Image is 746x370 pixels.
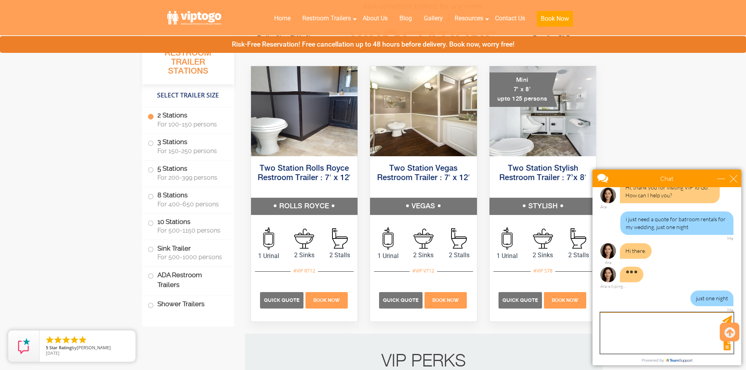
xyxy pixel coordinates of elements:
h5: ROLLS ROYCE [251,198,358,215]
span: 2 Sinks [286,251,322,260]
button: Book Now [537,11,573,27]
span: For 500-1000 persons [157,253,225,261]
img: an icon of stall [571,228,586,249]
label: Sink Trailer [148,240,229,264]
li:  [78,335,87,345]
span: 2 Stalls [441,251,477,260]
a: Resources [449,10,489,27]
span: 1 Urinal [251,251,287,261]
span: [PERSON_NAME] [77,345,111,350]
h5: VEGAS [370,198,477,215]
h3: All Portable Restroom Trailer Stations [142,37,234,84]
a: Contact Us [489,10,531,27]
img: an icon of sink [533,229,553,249]
a: Two Station Stylish Restroom Trailer : 7’x 8′ [499,164,586,182]
span: Quick Quote [264,297,300,303]
span: For 150-250 persons [157,147,225,155]
span: For 400-650 persons [157,200,225,208]
a: Two Station Rolls Royce Restroom Trailer : 7′ x 12′ [258,164,350,182]
a: Quick Quote [379,296,424,303]
span: by [46,345,129,351]
li:  [53,335,63,345]
label: 5 Stations [148,161,229,185]
a: Two Station Vegas Restroom Trailer : 7′ x 12′ [377,164,470,182]
a: Book Now [304,296,349,303]
span: [DATE] [46,350,60,356]
span: Quick Quote [502,297,538,303]
span: Star Rating [49,345,72,350]
span: 2 Sinks [525,251,561,260]
img: an icon of stall [451,228,467,249]
span: 1 Urinal [490,251,525,261]
span: 2 Stalls [561,251,596,260]
img: Side view of two station restroom trailer with separate doors for males and females [251,66,358,156]
iframe: Live Chat Box [588,165,746,370]
label: 3 Stations [148,134,229,158]
label: ADA Restroom Trailers [148,267,229,293]
img: an icon of stall [332,228,348,249]
li:  [45,335,54,345]
span: Book Now [552,298,578,303]
a: Book Now [543,296,587,303]
li:  [61,335,71,345]
span: For 200-399 persons [157,174,225,181]
span: For 500-1150 persons [157,227,225,234]
label: 10 Stations [148,214,229,238]
h4: Select Trailer Size [142,88,234,103]
h5: STYLISH [490,198,596,215]
img: an icon of urinal [263,227,274,249]
span: Quick Quote [383,297,419,303]
img: A mini restroom trailer with two separate stations and separate doors for males and females [490,66,596,156]
img: Side view of two station restroom trailer with separate doors for males and females [370,66,477,156]
div: Mini 7' x 8' upto 125 persons [490,72,557,107]
span: 1 Urinal [370,251,406,261]
img: an icon of urinal [383,227,394,249]
a: Quick Quote [499,296,543,303]
a: Quick Quote [260,296,305,303]
div: #VIP V712 [410,266,437,276]
span: For 100-150 persons [157,121,225,128]
li:  [70,335,79,345]
img: an icon of sink [414,229,434,249]
img: an icon of sink [294,229,314,249]
a: Restroom Trailers [296,10,357,27]
div: #VIP R712 [291,266,318,276]
div: #VIP S78 [531,266,555,276]
span: Book Now [432,298,459,303]
a: Home [268,10,296,27]
img: Review Rating [16,338,32,354]
a: Blog [394,10,418,27]
span: 2 Stalls [322,251,358,260]
label: 8 Stations [148,187,229,211]
a: Book Now [531,10,579,31]
label: Shower Trailers [148,296,229,313]
img: an icon of urinal [502,227,513,249]
span: 2 Sinks [406,251,441,260]
a: Gallery [418,10,449,27]
a: About Us [357,10,394,27]
label: 2 Stations [148,107,229,132]
span: Book Now [313,298,340,303]
a: Book Now [424,296,468,303]
span: 5 [46,345,48,350]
